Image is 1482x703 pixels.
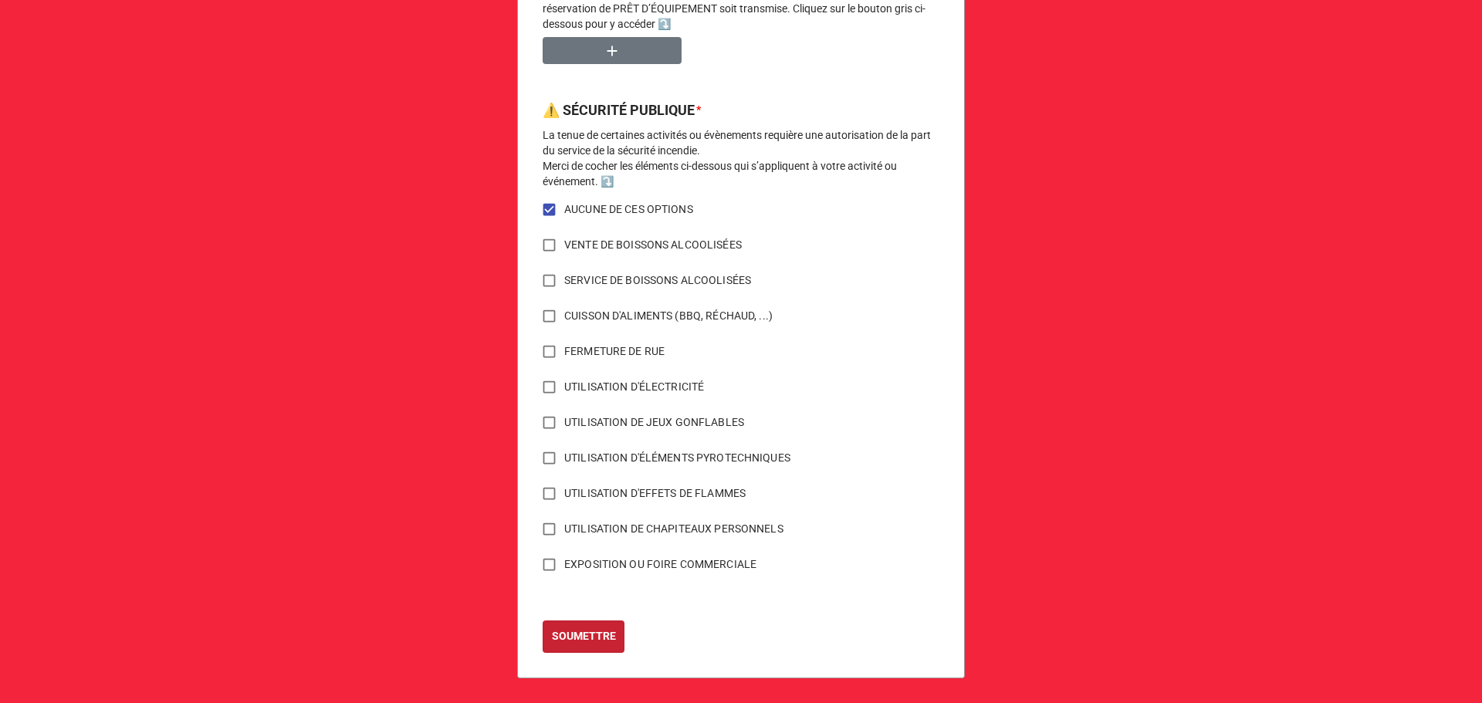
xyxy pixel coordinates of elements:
[564,485,746,502] span: UTILISATION D'EFFETS DE FLAMMES
[564,414,744,431] span: UTILISATION DE JEUX GONFLABLES
[564,379,704,395] span: UTILISATION D'ÉLECTRICITÉ
[543,127,939,189] p: La tenue de certaines activités ou évènements requière une autorisation de la part du service de ...
[543,100,695,121] label: ⚠️ SÉCURITÉ PUBLIQUE
[564,556,756,573] span: EXPOSITION OU FOIRE COMMERCIALE
[543,620,624,653] button: SOUMETTRE
[552,628,616,644] b: SOUMETTRE
[564,237,742,253] span: VENTE DE BOISSONS ALCOOLISÉES
[564,272,751,289] span: SERVICE DE BOISSONS ALCOOLISÉES
[564,521,783,537] span: UTILISATION DE CHAPITEAUX PERSONNELS
[564,201,693,218] span: AUCUNE DE CES OPTIONS
[564,450,790,466] span: UTILISATION D'ÉLÉMENTS PYROTECHNIQUES
[564,343,665,360] span: FERMETURE DE RUE
[564,308,773,324] span: CUISSON D'ALIMENTS (BBQ, RÉCHAUD, ...)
